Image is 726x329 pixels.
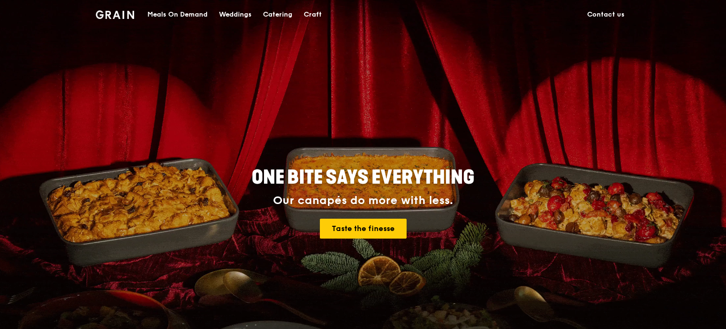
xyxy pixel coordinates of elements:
a: Weddings [213,0,257,29]
a: Catering [257,0,298,29]
span: ONE BITE SAYS EVERYTHING [252,166,474,189]
div: Craft [304,0,322,29]
a: Taste the finesse [320,219,407,239]
div: Catering [263,0,292,29]
div: Weddings [219,0,252,29]
img: Grain [96,10,134,19]
a: Contact us [581,0,630,29]
div: Meals On Demand [147,0,208,29]
a: Craft [298,0,327,29]
div: Our canapés do more with less. [192,194,534,207]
